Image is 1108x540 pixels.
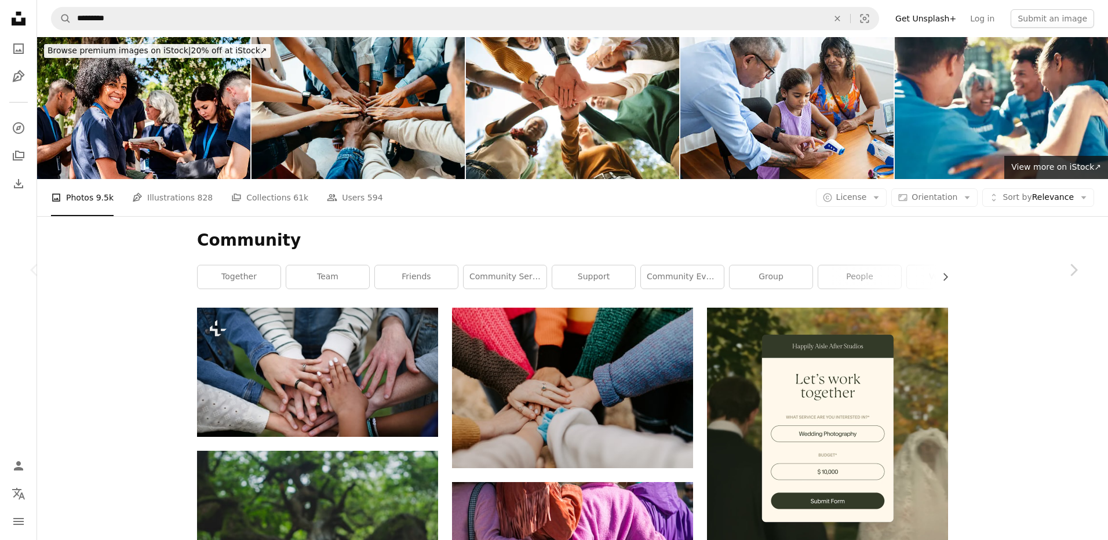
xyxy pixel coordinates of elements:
[293,191,308,204] span: 61k
[37,37,250,179] img: Portrait of mature volunteer woman outdoors
[1003,192,1074,203] span: Relevance
[197,367,438,377] a: A close-up of diverse group of friends stacking their hands together in circle, Friendship and li...
[231,179,308,216] a: Collections 61k
[132,179,213,216] a: Illustrations 828
[907,265,990,289] a: volunteer
[552,265,635,289] a: support
[982,188,1094,207] button: Sort byRelevance
[198,191,213,204] span: 828
[891,188,978,207] button: Orientation
[816,188,887,207] button: License
[1004,156,1108,179] a: View more on iStock↗
[963,9,1001,28] a: Log in
[7,37,30,60] a: Photos
[48,46,191,55] span: Browse premium images on iStock |
[7,454,30,477] a: Log in / Sign up
[7,116,30,140] a: Explore
[198,265,280,289] a: together
[851,8,879,30] button: Visual search
[52,8,71,30] button: Search Unsplash
[1011,162,1101,172] span: View more on iStock ↗
[466,37,679,179] img: A diverse group of students unites in a collaborative circle, showcasing friendship and teamwork ...
[51,7,879,30] form: Find visuals sitewide
[1003,192,1032,202] span: Sort by
[888,9,963,28] a: Get Unsplash+
[37,37,278,65] a: Browse premium images on iStock|20% off at iStock↗
[680,37,894,179] img: Young Aboriginal girl gets a check up at the doctor’s surgery
[464,265,546,289] a: community service
[895,37,1108,179] img: Volunteer, people or group in circle outdoor for synergy, collaboration or donation. Charity, tea...
[327,179,382,216] a: Users 594
[375,265,458,289] a: friends
[1011,9,1094,28] button: Submit an image
[252,37,465,179] img: Teamwork concept with diverse hands joining together, symbolizing unity, cooperation, and collabo...
[367,191,383,204] span: 594
[730,265,812,289] a: group
[7,510,30,533] button: Menu
[7,144,30,167] a: Collections
[44,44,271,58] div: 20% off at iStock ↗
[197,308,438,437] img: A close-up of diverse group of friends stacking their hands together in circle, Friendship and li...
[452,308,693,468] img: person in red sweater holding babys hand
[452,382,693,393] a: person in red sweater holding babys hand
[935,265,948,289] button: scroll list to the right
[7,65,30,88] a: Illustrations
[641,265,724,289] a: community event
[7,482,30,505] button: Language
[912,192,957,202] span: Orientation
[825,8,850,30] button: Clear
[818,265,901,289] a: people
[197,230,948,251] h1: Community
[286,265,369,289] a: team
[1038,214,1108,326] a: Next
[836,192,867,202] span: License
[7,172,30,195] a: Download History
